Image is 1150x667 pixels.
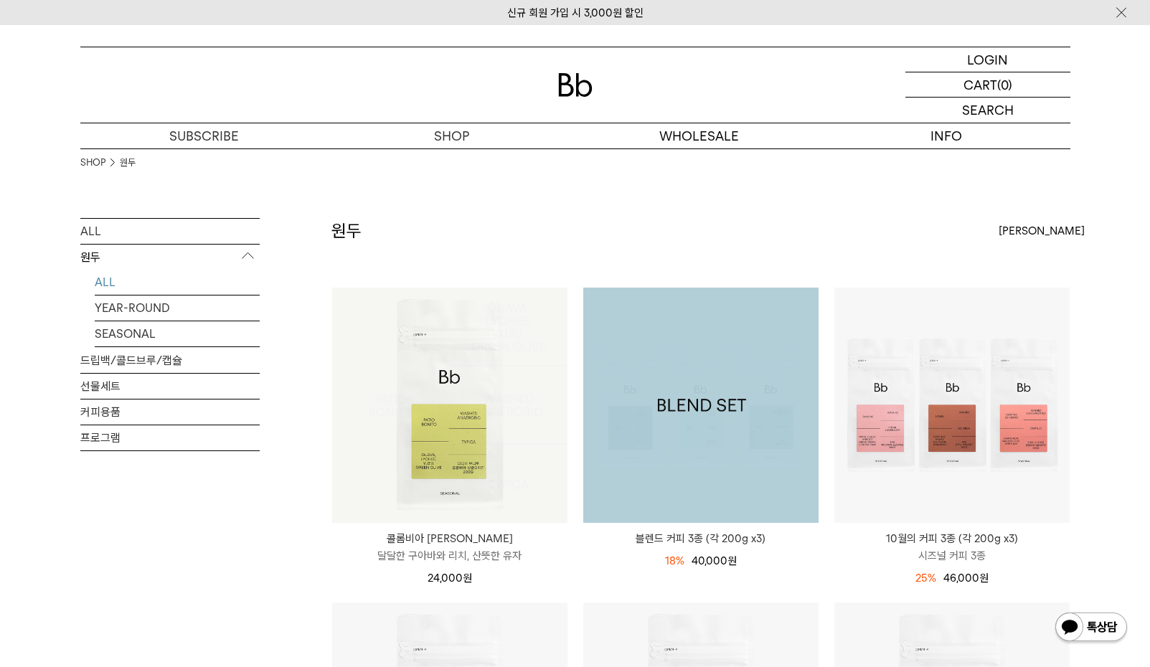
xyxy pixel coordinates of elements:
[979,572,989,585] span: 원
[905,47,1070,72] a: LOGIN
[80,399,260,425] a: 커피용품
[463,572,472,585] span: 원
[915,569,936,587] div: 25%
[834,288,1070,523] img: 10월의 커피 3종 (각 200g x3)
[834,547,1070,564] p: 시즈널 커피 3종
[332,547,567,564] p: 달달한 구아바와 리치, 산뜻한 유자
[95,270,260,295] a: ALL
[507,6,644,19] a: 신규 회원 가입 시 3,000원 할인
[583,288,819,523] img: 1000001179_add2_053.png
[967,47,1008,72] p: LOGIN
[120,156,136,170] a: 원두
[575,123,823,148] p: WHOLESALE
[963,72,997,97] p: CART
[428,572,472,585] span: 24,000
[558,73,593,97] img: 로고
[692,554,737,567] span: 40,000
[583,530,819,547] a: 블렌드 커피 3종 (각 200g x3)
[328,123,575,148] a: SHOP
[332,288,567,523] img: 1000001276_add2_03.jpg
[332,530,567,547] p: 콜롬비아 [PERSON_NAME]
[95,321,260,346] a: SEASONAL
[665,552,684,569] div: 18%
[95,295,260,321] a: YEAR-ROUND
[999,222,1085,240] span: [PERSON_NAME]
[80,425,260,450] a: 프로그램
[834,530,1070,564] a: 10월의 커피 3종 (각 200g x3) 시즈널 커피 3종
[962,98,1014,123] p: SEARCH
[727,554,737,567] span: 원
[1054,611,1128,645] img: 카카오톡 채널 1:1 채팅 버튼
[583,288,819,523] a: 블렌드 커피 3종 (각 200g x3)
[332,530,567,564] a: 콜롬비아 [PERSON_NAME] 달달한 구아바와 리치, 산뜻한 유자
[331,219,362,243] h2: 원두
[943,572,989,585] span: 46,000
[80,219,260,244] a: ALL
[80,123,328,148] a: SUBSCRIBE
[997,72,1012,97] p: (0)
[834,530,1070,547] p: 10월의 커피 3종 (각 200g x3)
[80,156,105,170] a: SHOP
[905,72,1070,98] a: CART (0)
[80,245,260,270] p: 원두
[823,123,1070,148] p: INFO
[80,374,260,399] a: 선물세트
[80,348,260,373] a: 드립백/콜드브루/캡슐
[332,288,567,523] a: 콜롬비아 파티오 보니토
